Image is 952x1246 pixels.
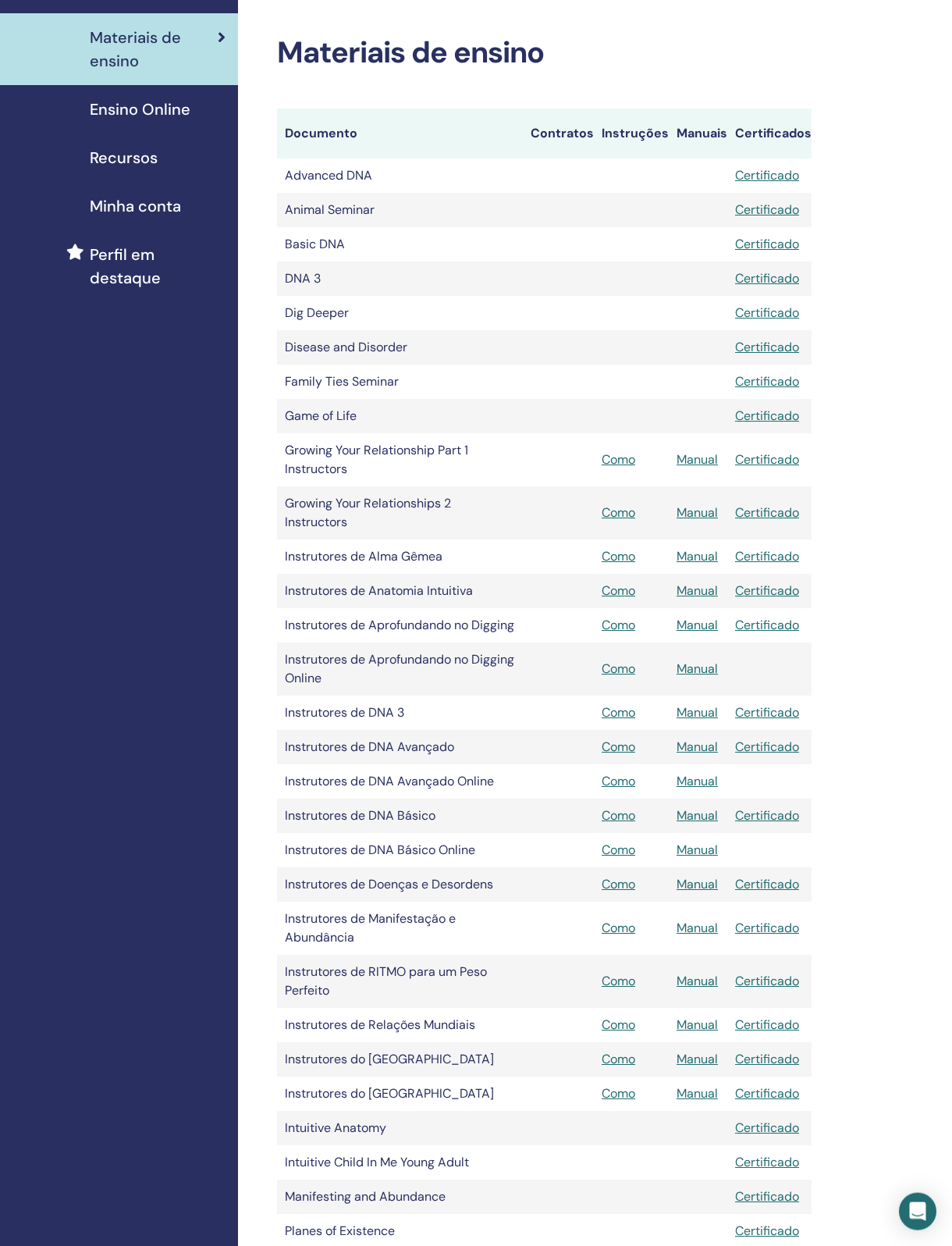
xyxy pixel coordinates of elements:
[677,451,718,468] a: Manual
[277,1145,523,1180] td: Intuitive Child In Me Young Adult
[277,193,523,227] td: Animal Seminar
[735,1154,799,1170] a: Certificado
[677,704,718,721] a: Manual
[602,807,635,824] a: Como
[735,451,799,468] a: Certificado
[523,109,594,158] th: Contratos
[277,799,523,833] td: Instrutores de DNA Básico
[735,1120,799,1136] a: Certificado
[735,582,799,599] a: Certificado
[277,539,523,574] td: Instrutores de Alma Gêmea
[602,1016,635,1033] a: Como
[594,109,669,158] th: Instruções
[677,504,718,521] a: Manual
[277,643,523,696] td: Instrutores de Aprofundando no Digging Online
[90,194,181,218] span: Minha conta
[277,1111,523,1145] td: Intuitive Anatomy
[90,98,190,121] span: Ensino Online
[277,867,523,902] td: Instrutores de Doenças e Desordens
[277,365,523,399] td: Family Ties Seminar
[677,973,718,989] a: Manual
[90,243,226,290] span: Perfil em destaque
[735,167,799,183] a: Certificado
[727,109,812,158] th: Certificados
[735,973,799,989] a: Certificado
[602,1085,635,1102] a: Como
[735,408,799,424] a: Certificado
[735,236,799,252] a: Certificado
[277,608,523,643] td: Instrutores de Aprofundando no Digging
[277,399,523,433] td: Game of Life
[677,617,718,633] a: Manual
[602,842,635,858] a: Como
[735,1223,799,1239] a: Certificado
[677,773,718,789] a: Manual
[735,504,799,521] a: Certificado
[602,876,635,892] a: Como
[277,902,523,955] td: Instrutores de Manifestação e Abundância
[277,433,523,486] td: Growing Your Relationship Part 1 Instructors
[735,876,799,892] a: Certificado
[735,920,799,936] a: Certificado
[735,739,799,755] a: Certificado
[277,1077,523,1111] td: Instrutores do [GEOGRAPHIC_DATA]
[277,35,812,71] h2: Materiais de ensino
[90,146,158,169] span: Recursos
[277,696,523,730] td: Instrutores de DNA 3
[735,807,799,824] a: Certificado
[677,739,718,755] a: Manual
[602,582,635,599] a: Como
[277,296,523,330] td: Dig Deeper
[602,504,635,521] a: Como
[277,1042,523,1077] td: Instrutores do [GEOGRAPHIC_DATA]
[677,548,718,564] a: Manual
[677,842,718,858] a: Manual
[602,617,635,633] a: Como
[277,764,523,799] td: Instrutores de DNA Avançado Online
[277,158,523,193] td: Advanced DNA
[277,955,523,1008] td: Instrutores de RITMO para um Peso Perfeito
[677,1016,718,1033] a: Manual
[677,582,718,599] a: Manual
[90,26,218,73] span: Materiais de ensino
[677,660,718,677] a: Manual
[277,227,523,262] td: Basic DNA
[735,617,799,633] a: Certificado
[677,1085,718,1102] a: Manual
[735,270,799,287] a: Certificado
[899,1193,936,1230] div: Open Intercom Messenger
[735,1016,799,1033] a: Certificado
[677,1051,718,1067] a: Manual
[735,704,799,721] a: Certificado
[735,201,799,218] a: Certificado
[735,1188,799,1205] a: Certificado
[277,833,523,867] td: Instrutores de DNA Básico Online
[677,876,718,892] a: Manual
[277,730,523,764] td: Instrutores de DNA Avançado
[602,739,635,755] a: Como
[669,109,727,158] th: Manuais
[602,704,635,721] a: Como
[602,660,635,677] a: Como
[277,486,523,539] td: Growing Your Relationships 2 Instructors
[277,1008,523,1042] td: Instrutores de Relações Mundiais
[602,548,635,564] a: Como
[735,339,799,355] a: Certificado
[602,920,635,936] a: Como
[277,262,523,296] td: DNA 3
[735,304,799,321] a: Certificado
[602,1051,635,1067] a: Como
[735,548,799,564] a: Certificado
[677,920,718,936] a: Manual
[735,1051,799,1067] a: Certificado
[277,330,523,365] td: Disease and Disorder
[602,973,635,989] a: Como
[677,807,718,824] a: Manual
[277,574,523,608] td: Instrutores de Anatomia Intuitiva
[735,1085,799,1102] a: Certificado
[602,451,635,468] a: Como
[735,373,799,390] a: Certificado
[602,773,635,789] a: Como
[277,109,523,158] th: Documento
[277,1180,523,1214] td: Manifesting and Abundance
